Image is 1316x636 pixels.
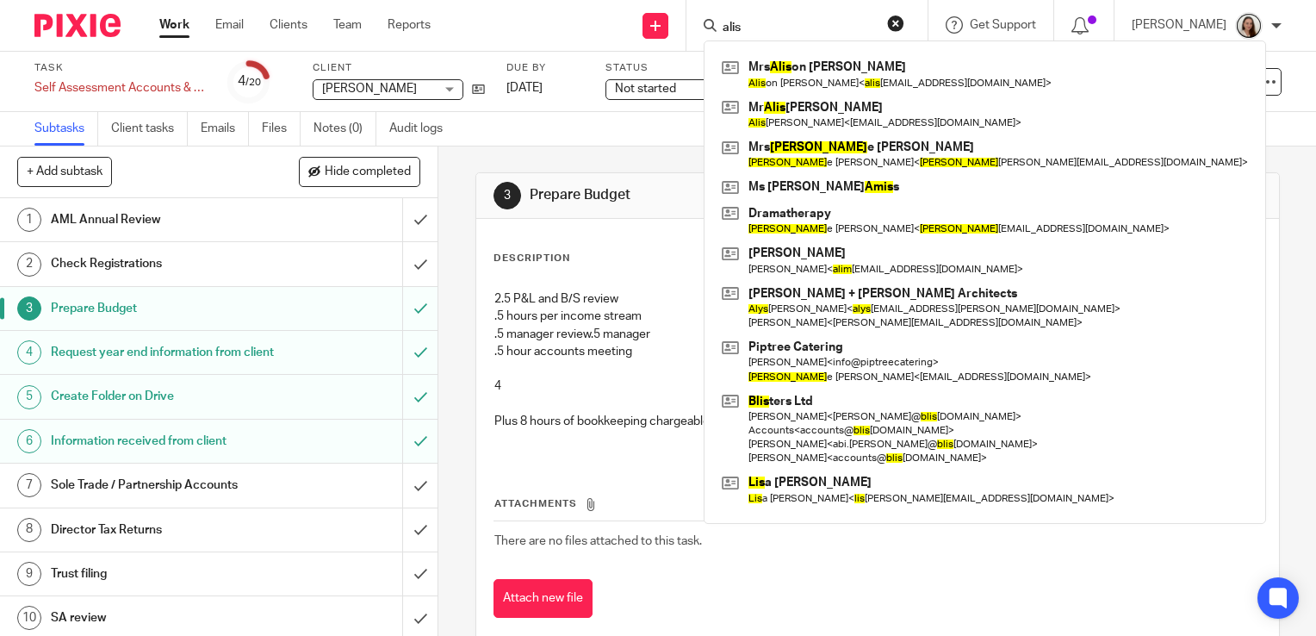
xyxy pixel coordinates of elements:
[34,112,98,146] a: Subtasks
[389,112,456,146] a: Audit logs
[615,83,676,95] span: Not started
[313,112,376,146] a: Notes (0)
[51,472,274,498] h1: Sole Trade / Partnership Accounts
[111,112,188,146] a: Client tasks
[1235,12,1263,40] img: Profile.png
[299,157,420,186] button: Hide completed
[51,251,274,277] h1: Check Registrations
[506,61,584,75] label: Due by
[17,518,41,542] div: 8
[34,79,207,97] div: Self Assessment Accounts & Tax Returns
[159,16,189,34] a: Work
[34,79,207,97] div: Self Assessment Accounts &amp; Tax Returns
[313,61,485,75] label: Client
[494,377,1261,395] p: 4
[887,15,904,32] button: Clear
[970,19,1036,31] span: Get Support
[51,296,274,321] h1: Prepare Budget
[51,561,274,587] h1: Trust filing
[17,385,41,409] div: 5
[51,340,274,365] h1: Request year end information from client
[17,473,41,497] div: 7
[34,61,207,75] label: Task
[17,157,112,186] button: + Add subtask
[605,61,778,75] label: Status
[494,413,1261,448] p: Plus 8 hours of bookkeeping chargeable - LB discussed with client
[506,82,543,94] span: [DATE]
[201,112,249,146] a: Emails
[494,499,577,508] span: Attachments
[721,21,876,36] input: Search
[17,606,41,630] div: 10
[51,428,274,454] h1: Information received from client
[17,253,41,277] div: 2
[322,83,417,95] span: [PERSON_NAME]
[493,252,570,265] p: Description
[215,16,244,34] a: Email
[51,517,274,543] h1: Director Tax Returns
[17,296,41,321] div: 3
[34,14,121,37] img: Pixie
[51,605,274,631] h1: SA review
[238,72,261,91] div: 4
[388,16,431,34] a: Reports
[270,16,307,34] a: Clients
[262,112,301,146] a: Files
[494,290,1261,343] p: 2.5 P&L and B/S review .5 hours per income stream .5 manager review .5 manager
[17,429,41,453] div: 6
[494,343,1261,360] p: .5 hour accounts meeting
[17,340,41,365] div: 4
[333,16,362,34] a: Team
[245,78,261,87] small: /20
[493,182,521,209] div: 3
[1132,16,1226,34] p: [PERSON_NAME]
[51,383,274,409] h1: Create Folder on Drive
[51,207,274,233] h1: AML Annual Review
[530,186,914,204] h1: Prepare Budget
[17,208,41,232] div: 1
[17,562,41,586] div: 9
[325,165,411,179] span: Hide completed
[493,579,593,618] button: Attach new file
[494,535,702,547] span: There are no files attached to this task.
